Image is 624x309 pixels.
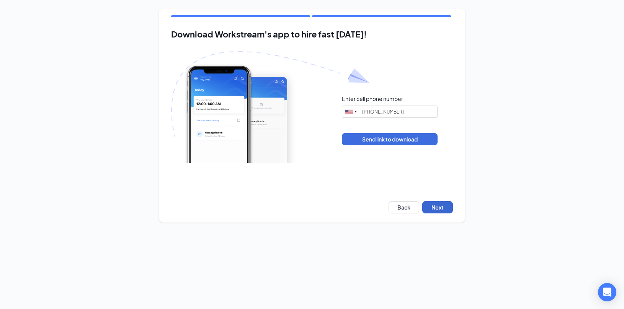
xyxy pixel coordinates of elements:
[598,283,616,301] div: Open Intercom Messenger
[171,51,369,163] img: Download Workstream's app with paper plane
[342,106,360,117] div: United States: +1
[342,95,403,102] div: Enter cell phone number
[342,106,438,118] input: (201) 555-0123
[342,133,438,145] button: Send link to download
[389,201,419,213] button: Back
[422,201,453,213] button: Next
[171,29,453,39] h2: Download Workstream's app to hire fast [DATE]!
